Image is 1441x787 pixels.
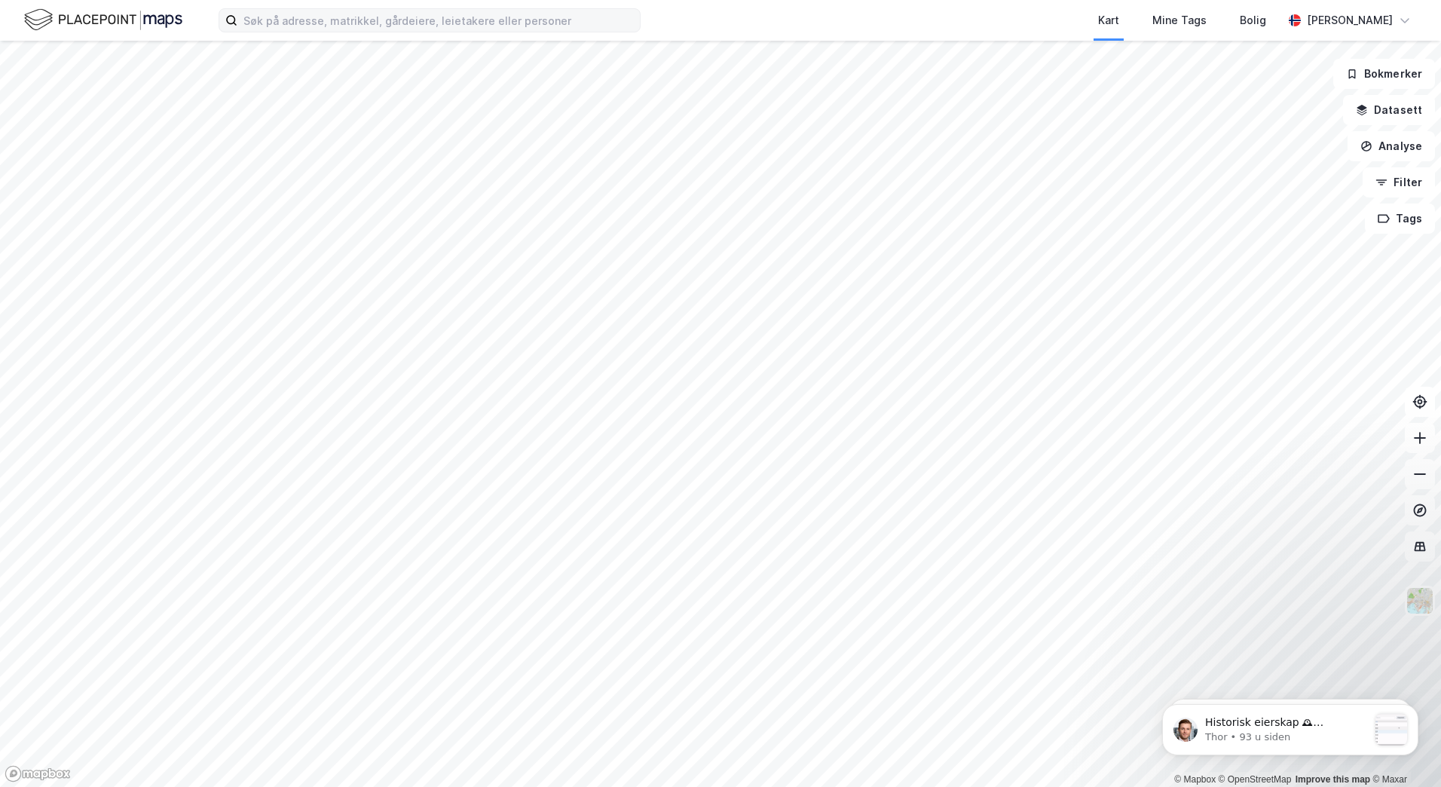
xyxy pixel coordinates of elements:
[1152,11,1207,29] div: Mine Tags
[1240,11,1266,29] div: Bolig
[1098,11,1119,29] div: Kart
[1343,95,1435,125] button: Datasett
[1307,11,1393,29] div: [PERSON_NAME]
[237,9,640,32] input: Søk på adresse, matrikkel, gårdeiere, leietakere eller personer
[1406,586,1434,615] img: Z
[1333,59,1435,89] button: Bokmerker
[1296,774,1370,785] a: Improve this map
[1174,774,1216,785] a: Mapbox
[5,765,71,782] a: Mapbox homepage
[1365,204,1435,234] button: Tags
[1140,674,1441,779] iframe: Intercom notifications melding
[24,7,182,33] img: logo.f888ab2527a4732fd821a326f86c7f29.svg
[1363,167,1435,198] button: Filter
[1348,131,1435,161] button: Analyse
[1219,774,1292,785] a: OpenStreetMap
